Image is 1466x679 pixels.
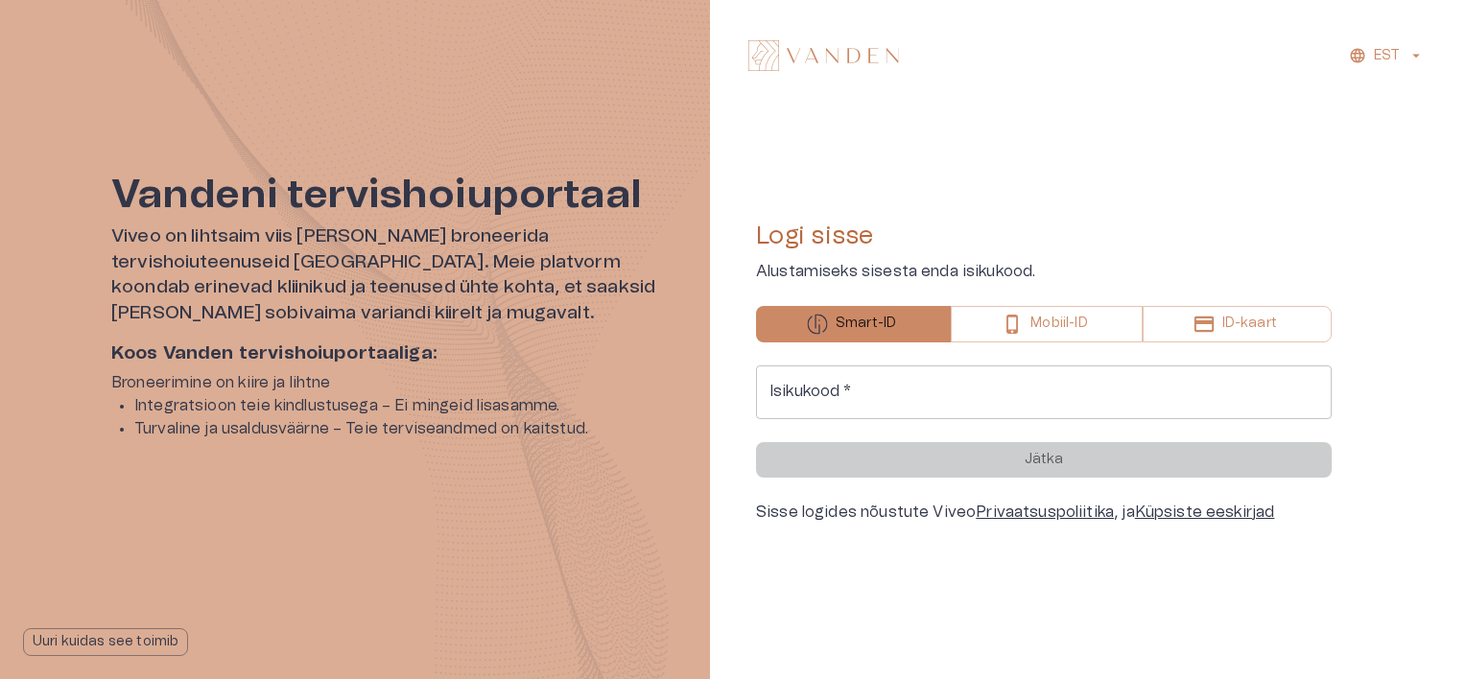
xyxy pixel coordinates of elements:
p: Uuri kuidas see toimib [33,632,178,652]
button: Uuri kuidas see toimib [23,628,188,656]
img: Vanden logo [748,40,899,71]
a: Küpsiste eeskirjad [1135,504,1275,520]
p: Alustamiseks sisesta enda isikukood. [756,260,1332,283]
p: Mobiil-ID [1030,314,1087,334]
p: Smart-ID [836,314,896,334]
button: EST [1346,42,1428,70]
p: EST [1374,46,1400,66]
button: Smart-ID [756,306,951,342]
button: ID-kaart [1143,306,1332,342]
a: Privaatsuspoliitika [976,504,1114,520]
p: ID-kaart [1222,314,1277,334]
div: Sisse logides nõustute Viveo , ja [756,501,1332,524]
h4: Logi sisse [756,221,1332,251]
button: Mobiil-ID [951,306,1142,342]
iframe: Help widget launcher [1316,592,1466,645]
